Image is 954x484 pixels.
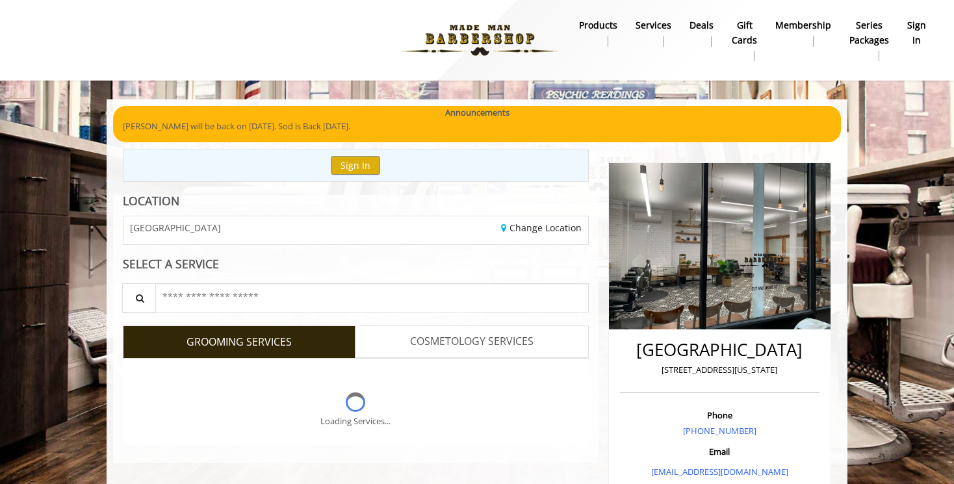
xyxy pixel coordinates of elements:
b: Membership [775,18,831,32]
span: [GEOGRAPHIC_DATA] [130,223,221,233]
b: Services [636,18,671,32]
a: MembershipMembership [766,16,840,50]
a: DealsDeals [680,16,723,50]
b: sign in [907,18,926,47]
b: Deals [690,18,714,32]
b: LOCATION [123,193,179,209]
img: Made Man Barbershop logo [391,5,569,76]
a: [EMAIL_ADDRESS][DOMAIN_NAME] [651,466,788,478]
a: [PHONE_NUMBER] [683,425,756,437]
a: ServicesServices [626,16,680,50]
span: COSMETOLOGY SERVICES [410,333,534,350]
h2: [GEOGRAPHIC_DATA] [623,340,816,359]
a: Productsproducts [570,16,626,50]
div: Loading Services... [320,414,391,428]
h3: Email [623,447,816,456]
a: Gift cardsgift cards [723,16,766,64]
button: Sign In [331,156,380,175]
div: Grooming services [123,358,589,445]
p: [PERSON_NAME] will be back on [DATE]. Sod is Back [DATE]. [123,120,831,133]
b: Announcements [445,106,509,120]
div: SELECT A SERVICE [123,258,589,270]
a: Series packagesSeries packages [840,16,898,64]
b: products [579,18,617,32]
p: [STREET_ADDRESS][US_STATE] [623,363,816,377]
a: Change Location [501,222,582,234]
button: Service Search [122,283,156,312]
b: Series packages [849,18,889,47]
span: GROOMING SERVICES [187,334,292,351]
b: gift cards [732,18,757,47]
h3: Phone [623,411,816,420]
a: sign insign in [898,16,935,50]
